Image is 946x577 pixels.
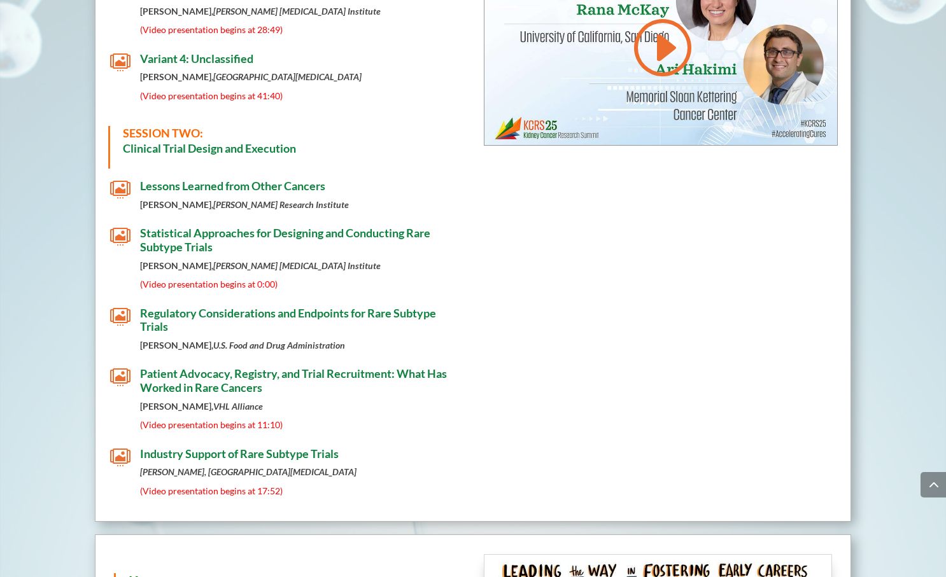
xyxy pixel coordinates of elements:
span: Variant 4: Unclassified [140,52,253,66]
em: VHL Alliance [213,401,263,412]
span: Industry Support of Rare Subtype Trials [140,447,339,461]
span:  [110,179,131,200]
strong: [PERSON_NAME], [140,199,349,210]
span:  [110,447,131,468]
em: [GEOGRAPHIC_DATA][MEDICAL_DATA] [213,71,362,82]
span: Statistical Approaches for Designing and Conducting Rare Subtype Trials [140,226,430,254]
strong: [PERSON_NAME], [140,71,362,82]
em: [PERSON_NAME] [MEDICAL_DATA] Institute [213,260,381,271]
strong: [PERSON_NAME], [140,6,381,17]
span: (Video presentation begins at 28:49) [140,24,283,35]
strong: [PERSON_NAME], [140,260,381,271]
span: Regulatory Considerations and Endpoints for Rare Subtype Trials [140,306,436,334]
strong: [PERSON_NAME], [140,340,345,351]
strong: Clinical Trial Design and Execution [123,141,296,155]
span: SESSION TWO: [123,126,203,140]
em: U.S. Food and Drug Administration [213,340,345,351]
span:  [110,367,131,387]
span: (Video presentation begins at 17:52) [140,485,283,496]
em: [PERSON_NAME] [MEDICAL_DATA] Institute [213,6,381,17]
strong: [PERSON_NAME], [140,401,263,412]
span: (Video presentation begins at 11:10) [140,419,283,430]
span: (Video presentation begins at 41:40) [140,90,283,101]
span: Lessons Learned from Other Cancers [140,179,325,193]
span: (Video presentation begins at 0:00) [140,279,278,289]
span:  [110,52,131,73]
span:  [110,307,131,327]
em: [PERSON_NAME], [GEOGRAPHIC_DATA][MEDICAL_DATA] [140,466,357,477]
em: [PERSON_NAME] Research Institute [213,199,349,210]
span: Patient Advocacy, Registry, and Trial Recruitment: What Has Worked in Rare Cancers [140,366,447,394]
span:  [110,226,131,247]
